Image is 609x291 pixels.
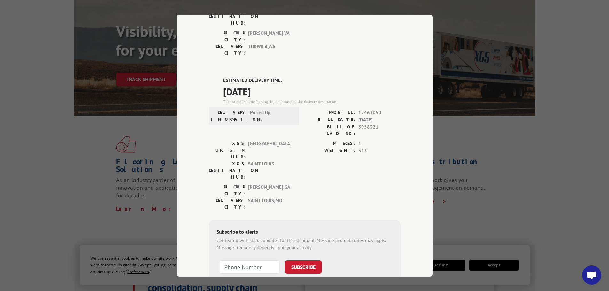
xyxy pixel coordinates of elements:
label: PIECES: [305,140,355,147]
span: SAINT LOUIS , MO [248,197,291,210]
div: Subscribe to alerts [216,227,393,237]
span: [PERSON_NAME] , VA [248,30,291,43]
span: [DATE] [223,84,401,98]
span: [PERSON_NAME] , GA [248,183,291,197]
span: [GEOGRAPHIC_DATA] [248,140,291,160]
label: XGS DESTINATION HUB: [209,6,245,27]
span: 5958321 [358,123,401,137]
label: BILL OF LADING: [305,123,355,137]
span: 1 [358,140,401,147]
button: SUBSCRIBE [285,260,322,273]
label: DELIVERY INFORMATION: [211,109,247,122]
label: ESTIMATED DELIVERY TIME: [223,77,401,84]
label: DELIVERY CITY: [209,197,245,210]
span: Picked Up [250,109,293,122]
label: BILL DATE: [305,116,355,124]
label: XGS ORIGIN HUB: [209,140,245,160]
label: PICKUP CITY: [209,183,245,197]
span: [GEOGRAPHIC_DATA] [248,6,291,27]
a: Open chat [582,265,601,285]
span: SAINT LOUIS [248,160,291,180]
span: [DATE] [358,116,401,124]
label: PROBILL: [305,109,355,116]
label: DELIVERY CITY: [209,43,245,57]
span: 17463050 [358,109,401,116]
span: TUKWILA , WA [248,43,291,57]
label: PICKUP CITY: [209,30,245,43]
label: XGS DESTINATION HUB: [209,160,245,180]
span: 313 [358,147,401,155]
div: Get texted with status updates for this shipment. Message and data rates may apply. Message frequ... [216,237,393,251]
input: Phone Number [219,260,280,273]
label: WEIGHT: [305,147,355,155]
div: The estimated time is using the time zone for the delivery destination. [223,98,401,104]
